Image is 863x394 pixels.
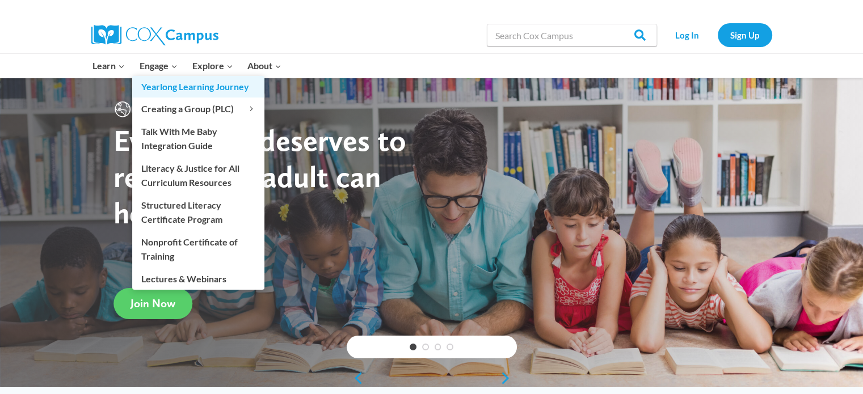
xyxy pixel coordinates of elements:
[718,23,772,46] a: Sign Up
[410,344,416,350] a: 1
[132,268,264,289] a: Lectures & Webinars
[435,344,441,350] a: 3
[132,194,264,230] a: Structured Literacy Certificate Program
[347,371,364,385] a: previous
[240,54,289,78] button: Child menu of About
[132,54,185,78] button: Child menu of Engage
[132,120,264,156] a: Talk With Me Baby Integration Guide
[487,24,657,46] input: Search Cox Campus
[86,54,133,78] button: Child menu of Learn
[347,367,517,389] div: content slider buttons
[132,231,264,267] a: Nonprofit Certificate of Training
[663,23,712,46] a: Log In
[185,54,241,78] button: Child menu of Explore
[113,122,406,230] strong: Every child deserves to read. Every adult can help.
[86,54,289,78] nav: Primary Navigation
[132,76,264,98] a: Yearlong Learning Journey
[422,344,429,350] a: 2
[447,344,453,350] a: 4
[132,98,264,120] button: Child menu of Creating a Group (PLC)
[113,288,192,319] a: Join Now
[132,157,264,193] a: Literacy & Justice for All Curriculum Resources
[663,23,772,46] nav: Secondary Navigation
[130,296,175,310] span: Join Now
[91,25,218,45] img: Cox Campus
[500,371,517,385] a: next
